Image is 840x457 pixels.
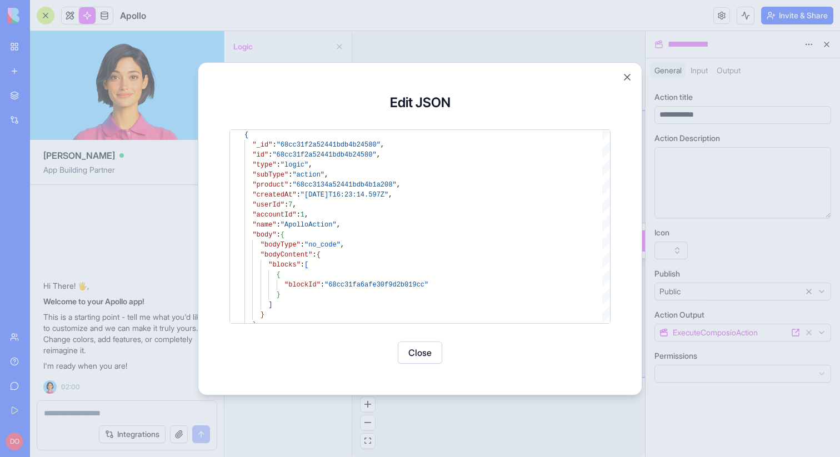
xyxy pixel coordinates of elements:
span: "logic" [281,161,308,169]
span: "_id" [252,141,272,149]
span: "68cc31fa6afe30f9d2b019cc" [324,281,428,289]
span: , [377,151,381,159]
span: "bodyType" [261,241,301,249]
button: Close [398,342,442,364]
span: { [317,251,321,259]
span: "name" [252,221,276,229]
span: : [288,171,292,179]
span: : [272,141,276,149]
span: { [281,231,284,239]
span: , [337,221,341,229]
span: , [388,191,392,199]
span: } [261,311,264,319]
span: : [297,211,301,219]
span: : [268,151,272,159]
span: ] [268,301,272,309]
span: { [244,131,248,139]
span: 1 [301,211,304,219]
span: : [284,201,288,209]
button: Close [622,72,633,83]
span: "68cc31f2a52441bdb4b24580" [277,141,381,149]
span: "id" [252,151,268,159]
span: [ [304,261,308,269]
span: "createdAt" [252,191,296,199]
span: : [312,251,316,259]
span: : [321,281,324,289]
span: "product" [252,181,288,189]
span: : [288,181,292,189]
span: : [301,241,304,249]
span: , [257,321,261,329]
span: } [252,321,256,329]
span: "accountId" [252,211,296,219]
span: : [277,161,281,169]
span: "body" [252,231,276,239]
span: , [341,241,344,249]
span: "68cc3134a52441bdb4b1a208" [292,181,396,189]
span: , [397,181,401,189]
span: "type" [252,161,276,169]
span: "blocks" [268,261,301,269]
span: : [301,261,304,269]
span: "ApolloAction" [281,221,337,229]
span: "bodyContent" [261,251,313,259]
span: } [277,291,281,299]
span: "userId" [252,201,284,209]
span: , [292,201,296,209]
span: , [308,161,312,169]
span: : [277,231,281,239]
span: "subType" [252,171,288,179]
span: , [381,141,384,149]
span: : [297,191,301,199]
span: "[DATE]T16:23:14.597Z" [301,191,388,199]
h3: Edit JSON [229,94,611,112]
span: "no_code" [304,241,341,249]
span: { [277,271,281,279]
span: "68cc31f2a52441bdb4b24580" [272,151,376,159]
span: "action" [292,171,324,179]
span: : [277,221,281,229]
span: , [324,171,328,179]
span: , [304,211,308,219]
span: 7 [288,201,292,209]
span: "blockId" [284,281,321,289]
